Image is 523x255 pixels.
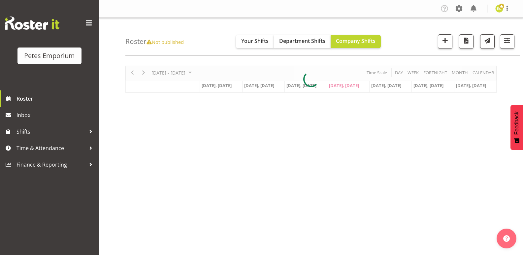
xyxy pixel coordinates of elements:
[495,5,503,13] img: emma-croft7499.jpg
[279,37,325,45] span: Department Shifts
[514,112,520,135] span: Feedback
[500,34,514,49] button: Filter Shifts
[16,127,86,137] span: Shifts
[125,38,184,45] h4: Roster
[5,16,59,30] img: Rosterit website logo
[16,110,96,120] span: Inbox
[147,39,184,45] span: Not published
[336,37,376,45] span: Company Shifts
[503,235,510,242] img: help-xxl-2.png
[331,35,381,48] button: Company Shifts
[241,37,269,45] span: Your Shifts
[24,51,75,61] div: Petes Emporium
[16,94,96,104] span: Roster
[438,34,452,49] button: Add a new shift
[459,34,474,49] button: Download a PDF of the roster according to the set date range.
[16,143,86,153] span: Time & Attendance
[236,35,274,48] button: Your Shifts
[16,160,86,170] span: Finance & Reporting
[480,34,495,49] button: Send a list of all shifts for the selected filtered period to all rostered employees.
[510,105,523,150] button: Feedback - Show survey
[274,35,331,48] button: Department Shifts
